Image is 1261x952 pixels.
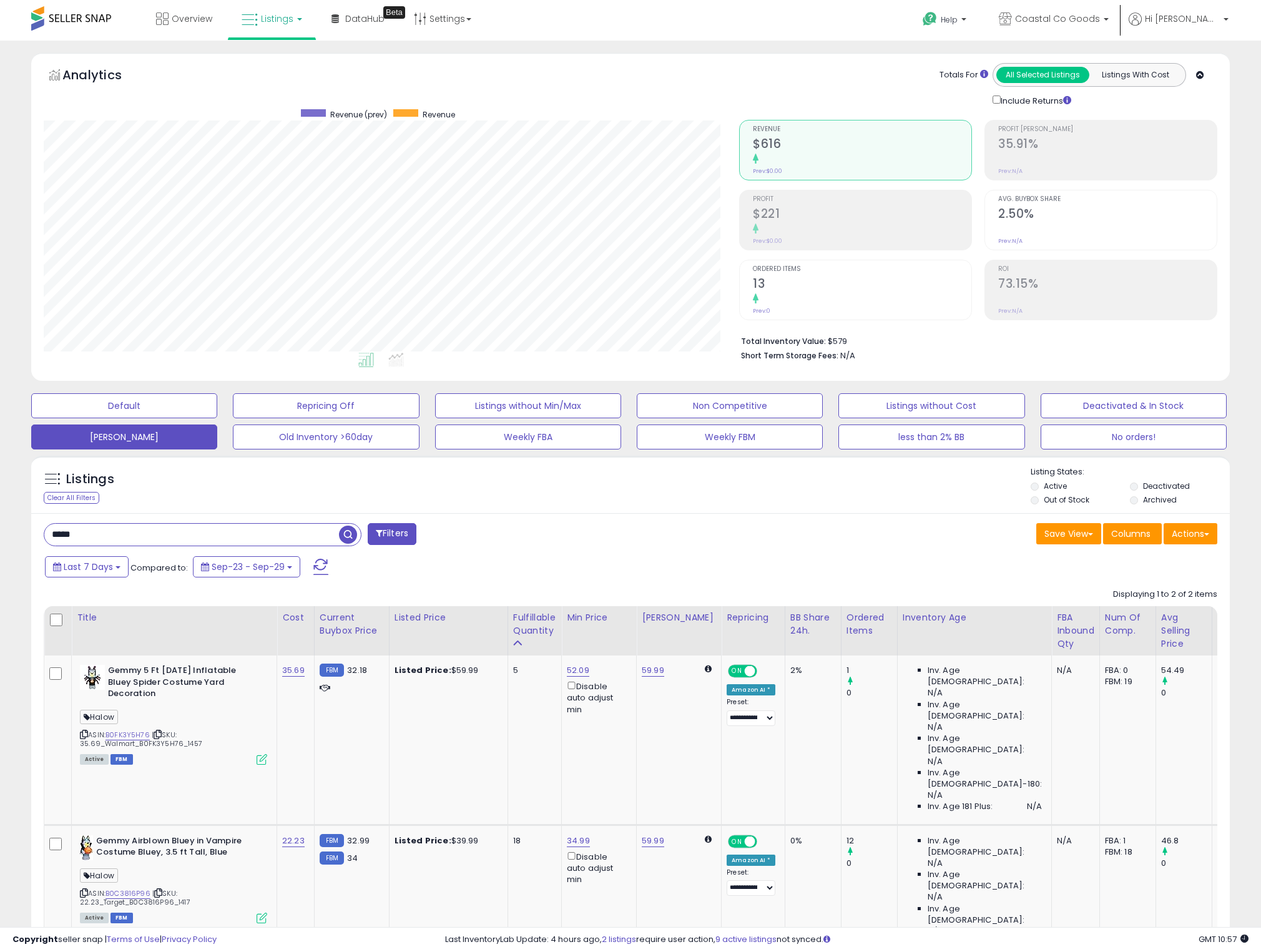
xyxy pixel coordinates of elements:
[998,167,1023,175] small: Prev: N/A
[903,611,1046,624] div: Inventory Age
[395,835,498,846] div: $39.99
[928,790,943,801] span: N/A
[567,679,627,715] div: Disable auto adjust min
[846,858,897,869] div: 0
[1041,424,1227,449] button: No orders!
[727,611,780,624] div: Repricing
[996,67,1089,83] button: All Selected Listings
[77,611,272,624] div: Title
[395,665,498,676] div: $59.99
[928,722,943,733] span: N/A
[637,393,823,418] button: Non Competitive
[928,835,1042,858] span: Inv. Age [DEMOGRAPHIC_DATA]:
[846,687,897,699] div: 0
[96,835,248,861] b: Gemmy Airblown Bluey in Vampire Costume Bluey, 3.5 ft Tall, Blue
[80,913,109,923] span: All listings currently available for purchase on Amazon
[642,611,716,624] div: [PERSON_NAME]
[1161,687,1212,699] div: 0
[12,934,217,946] div: seller snap | |
[347,835,370,846] span: 32.99
[998,196,1217,203] span: Avg. Buybox Share
[1105,835,1146,846] div: FBA: 1
[1164,523,1217,544] button: Actions
[282,835,305,847] a: 22.23
[753,126,971,133] span: Revenue
[928,903,1042,926] span: Inv. Age [DEMOGRAPHIC_DATA]:
[45,556,129,577] button: Last 7 Days
[80,710,118,724] span: Halow
[395,835,451,846] b: Listed Price:
[1105,665,1146,676] div: FBA: 0
[110,913,133,923] span: FBM
[727,868,775,896] div: Preset:
[998,307,1023,315] small: Prev: N/A
[1129,12,1229,41] a: Hi [PERSON_NAME]
[1105,611,1151,637] div: Num of Comp.
[107,933,160,945] a: Terms of Use
[193,556,300,577] button: Sep-23 - Sep-29
[31,393,217,418] button: Default
[998,137,1217,154] h2: 35.91%
[602,933,636,945] a: 2 listings
[1161,611,1207,650] div: Avg Selling Price
[846,835,897,846] div: 12
[567,850,627,886] div: Disable auto adjust min
[1161,858,1212,869] div: 0
[395,611,503,624] div: Listed Price
[445,934,1249,946] div: Last InventoryLab Update: 4 hours ago, require user action, not synced.
[753,277,971,293] h2: 13
[80,665,105,690] img: 41XF+fN0MXL._SL40_.jpg
[80,730,202,748] span: | SKU: 35.69_Walmart_B0FK3Y5H76_1457
[1057,611,1094,650] div: FBA inbound Qty
[172,12,212,25] span: Overview
[753,266,971,273] span: Ordered Items
[1105,846,1146,858] div: FBM: 18
[383,6,405,19] div: Tooltip anchor
[345,12,385,25] span: DataHub
[928,733,1042,755] span: Inv. Age [DEMOGRAPHIC_DATA]:
[1145,12,1220,25] span: Hi [PERSON_NAME]
[928,665,1042,687] span: Inv. Age [DEMOGRAPHIC_DATA]:
[913,2,979,41] a: Help
[753,137,971,154] h2: $616
[1027,801,1042,812] span: N/A
[368,523,416,545] button: Filters
[1031,466,1230,478] p: Listing States:
[727,684,775,695] div: Amazon AI *
[320,611,384,637] div: Current Buybox Price
[320,851,344,865] small: FBM
[1217,637,1225,649] small: Avg BB Share.
[790,835,832,846] div: 0%
[162,933,217,945] a: Privacy Policy
[755,836,775,846] span: OFF
[840,350,855,361] span: N/A
[233,393,419,418] button: Repricing Off
[130,562,188,574] span: Compared to:
[928,926,943,937] span: N/A
[513,835,552,846] div: 18
[12,933,58,945] strong: Copyright
[395,664,451,676] b: Listed Price:
[347,852,358,864] span: 34
[753,207,971,223] h2: $221
[105,730,150,740] a: B0FK3Y5H76
[567,835,590,847] a: 34.99
[44,492,99,504] div: Clear All Filters
[320,834,344,847] small: FBM
[753,237,782,245] small: Prev: $0.00
[80,665,267,763] div: ASIN:
[940,69,988,81] div: Totals For
[105,888,150,899] a: B0C3816P96
[998,207,1217,223] h2: 2.50%
[80,754,109,765] span: All listings currently available for purchase on Amazon
[741,350,838,361] b: Short Term Storage Fees:
[715,933,777,945] a: 9 active listings
[922,11,938,27] i: Get Help
[1103,523,1162,544] button: Columns
[998,277,1217,293] h2: 73.15%
[80,888,190,907] span: | SKU: 22.23_Target_B0C3816P96_1417
[753,307,770,315] small: Prev: 0
[1044,494,1089,505] label: Out of Stock
[846,665,897,676] div: 1
[1057,665,1090,676] div: N/A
